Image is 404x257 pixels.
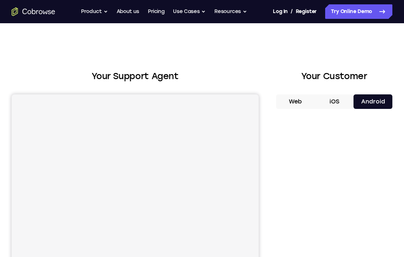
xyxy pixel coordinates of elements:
h2: Your Support Agent [12,70,259,83]
h2: Your Customer [276,70,392,83]
span: / [291,7,293,16]
a: Go to the home page [12,7,55,16]
a: Pricing [148,4,165,19]
button: iOS [315,94,354,109]
a: Register [296,4,317,19]
button: Web [276,94,315,109]
button: Product [81,4,108,19]
button: Resources [214,4,247,19]
button: Use Cases [173,4,206,19]
a: About us [117,4,139,19]
a: Log In [273,4,287,19]
a: Try Online Demo [325,4,392,19]
button: Android [353,94,392,109]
